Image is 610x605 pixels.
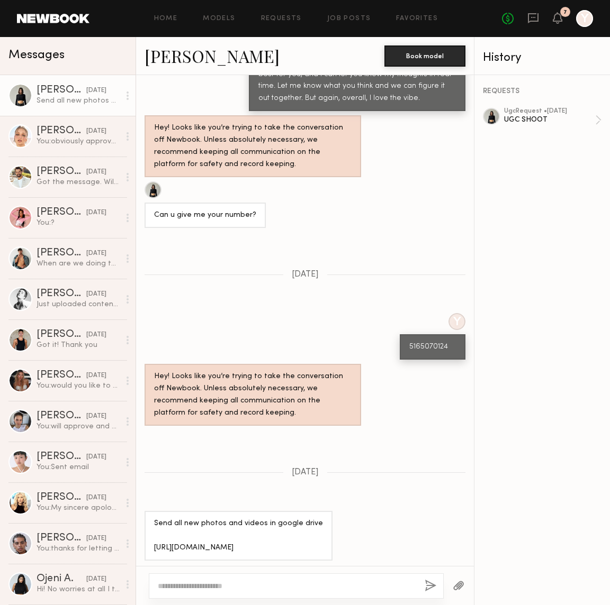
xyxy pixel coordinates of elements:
div: [DATE] [86,452,106,462]
div: You: thanks for letting me know [37,544,120,554]
div: 5165070124 [409,341,456,353]
div: [PERSON_NAME] [37,85,86,96]
div: [PERSON_NAME] [37,492,86,503]
div: Hey! Looks like you’re trying to take the conversation off Newbook. Unless absolutely necessary, ... [154,371,352,419]
div: [PERSON_NAME] [37,533,86,544]
div: [PERSON_NAME] [37,126,86,136]
div: [DATE] [86,249,106,259]
a: Job Posts [327,15,371,22]
a: Y [576,10,593,27]
div: [DATE] [86,208,106,218]
a: Home [154,15,178,22]
div: [DATE] [86,289,106,299]
div: [DATE] [86,86,106,96]
div: [DATE] [86,330,106,340]
div: Can u give me your number? [154,209,256,222]
div: You: would you like to work together ? [37,381,120,391]
div: REQUESTS [483,88,602,95]
div: You: will approve and send payment [37,421,120,432]
div: You: obviously approved ! [37,136,120,146]
div: Hi! No worries at all I totally understand :) yes I’m still open to working together! [37,584,120,594]
div: You: My sincere apologies for my outrageously late response! Would you still like to work together? [37,503,120,513]
div: [DATE] [86,371,106,381]
div: Send all new photos and videos in google drive [URL][DOMAIN_NAME] [37,96,120,106]
a: ugcRequest •[DATE]UGC SHOOT [504,108,602,132]
div: Ojeni A. [37,574,86,584]
div: [DATE] [86,411,106,421]
div: When are we doing this? [37,259,120,269]
div: [PERSON_NAME] [37,207,86,218]
div: You: Sent email [37,462,120,472]
div: UGC SHOOT [504,115,595,125]
a: Favorites [396,15,438,22]
div: History [483,52,602,64]
span: [DATE] [292,468,319,477]
span: Messages [8,49,65,61]
div: [DATE] [86,126,106,136]
div: [DATE] [86,167,106,177]
div: Send all new photos and videos in google drive [URL][DOMAIN_NAME] [154,518,323,554]
div: You: ? [37,218,120,228]
div: [DATE] [86,493,106,503]
a: Book model [384,51,465,60]
div: ugc Request • [DATE] [504,108,595,115]
div: [PERSON_NAME] [37,411,86,421]
div: [DATE] [86,534,106,544]
a: Models [203,15,235,22]
button: Book model [384,45,465,67]
div: Just uploaded content for yr approval [37,299,120,309]
div: [PERSON_NAME] [37,289,86,299]
div: [PERSON_NAME] [37,248,86,259]
div: 7 [563,10,567,15]
div: [PERSON_NAME] [37,370,86,381]
a: Requests [261,15,302,22]
div: Hey! Looks like you’re trying to take the conversation off Newbook. Unless absolutely necessary, ... [154,122,352,171]
div: Got the message. Will submit soon [37,177,120,187]
a: [PERSON_NAME] [145,44,280,67]
span: [DATE] [292,270,319,279]
div: [DATE] [86,574,106,584]
div: Got it! Thank you [37,340,120,350]
div: [PERSON_NAME] [37,452,86,462]
div: [PERSON_NAME] [37,329,86,340]
div: [PERSON_NAME] [37,167,86,177]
